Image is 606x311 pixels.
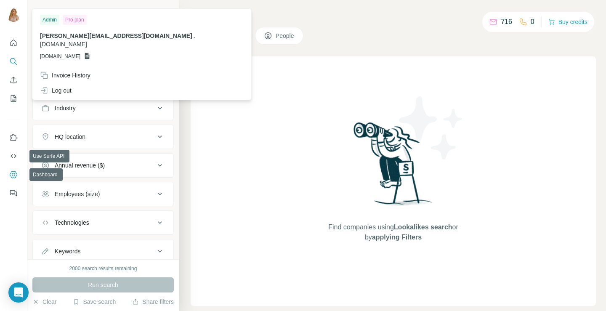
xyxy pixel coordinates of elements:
span: . [194,32,196,39]
button: Industry [33,98,173,118]
span: [DOMAIN_NAME] [40,41,87,48]
div: Admin [40,15,59,25]
button: Annual revenue ($) [33,155,173,175]
button: My lists [7,91,20,106]
div: HQ location [55,133,85,141]
button: Technologies [33,213,173,233]
button: Share filters [132,298,174,306]
div: Keywords [55,247,80,255]
img: Surfe Illustration - Woman searching with binoculars [350,120,437,214]
button: Feedback [7,186,20,201]
span: Lookalikes search [394,223,452,231]
button: Search [7,54,20,69]
button: Keywords [33,241,173,261]
button: Enrich CSV [7,72,20,88]
span: [DOMAIN_NAME] [40,53,80,60]
span: People [276,32,295,40]
div: Log out [40,86,72,95]
div: Annual revenue ($) [55,161,105,170]
span: [PERSON_NAME][EMAIL_ADDRESS][DOMAIN_NAME] [40,32,192,39]
div: Invoice History [40,71,90,80]
div: Open Intercom Messenger [8,282,29,303]
button: Employees (size) [33,184,173,204]
p: 716 [501,17,512,27]
h4: Search [191,10,596,22]
button: Use Surfe API [7,149,20,164]
div: New search [32,8,59,15]
button: Save search [73,298,116,306]
button: Buy credits [548,16,587,28]
div: Pro plan [63,15,87,25]
button: Clear [32,298,56,306]
span: Find companies using or by [326,222,460,242]
button: Hide [146,5,179,18]
span: applying Filters [372,234,422,241]
div: Technologies [55,218,89,227]
div: Industry [55,104,76,112]
img: Avatar [7,8,20,22]
div: Employees (size) [55,190,100,198]
div: 2000 search results remaining [69,265,137,272]
button: Dashboard [7,167,20,182]
p: 0 [531,17,534,27]
button: HQ location [33,127,173,147]
button: Use Surfe on LinkedIn [7,130,20,145]
button: Quick start [7,35,20,51]
img: Surfe Illustration - Stars [393,90,469,166]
